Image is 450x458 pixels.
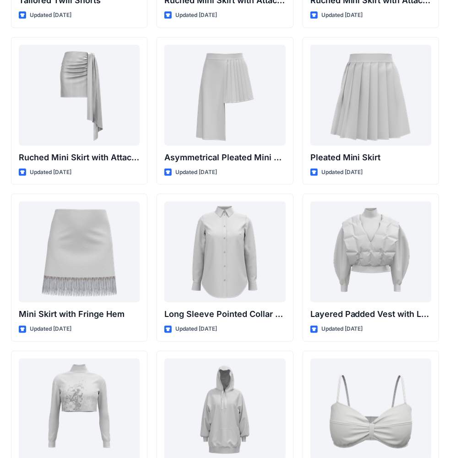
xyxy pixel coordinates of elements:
p: Updated [DATE] [30,11,71,20]
p: Long Sleeve Pointed Collar Button-Up Shirt [164,308,285,321]
p: Layered Padded Vest with Long Sleeve Top [310,308,431,321]
p: Updated [DATE] [175,324,217,334]
p: Updated [DATE] [175,168,217,177]
p: Pleated Mini Skirt [310,151,431,164]
p: Updated [DATE] [321,168,363,177]
p: Ruched Mini Skirt with Attached Draped Panel [19,151,140,164]
a: Pleated Mini Skirt [310,45,431,146]
a: Ruched Mini Skirt with Attached Draped Panel [19,45,140,146]
p: Updated [DATE] [321,324,363,334]
p: Mini Skirt with Fringe Hem [19,308,140,321]
a: Mini Skirt with Fringe Hem [19,202,140,302]
p: Updated [DATE] [30,168,71,177]
p: Updated [DATE] [321,11,363,20]
a: Asymmetrical Pleated Mini Skirt with Drape [164,45,285,146]
p: Asymmetrical Pleated Mini Skirt with Drape [164,151,285,164]
a: Layered Padded Vest with Long Sleeve Top [310,202,431,302]
p: Updated [DATE] [30,324,71,334]
a: Long Sleeve Pointed Collar Button-Up Shirt [164,202,285,302]
p: Updated [DATE] [175,11,217,20]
